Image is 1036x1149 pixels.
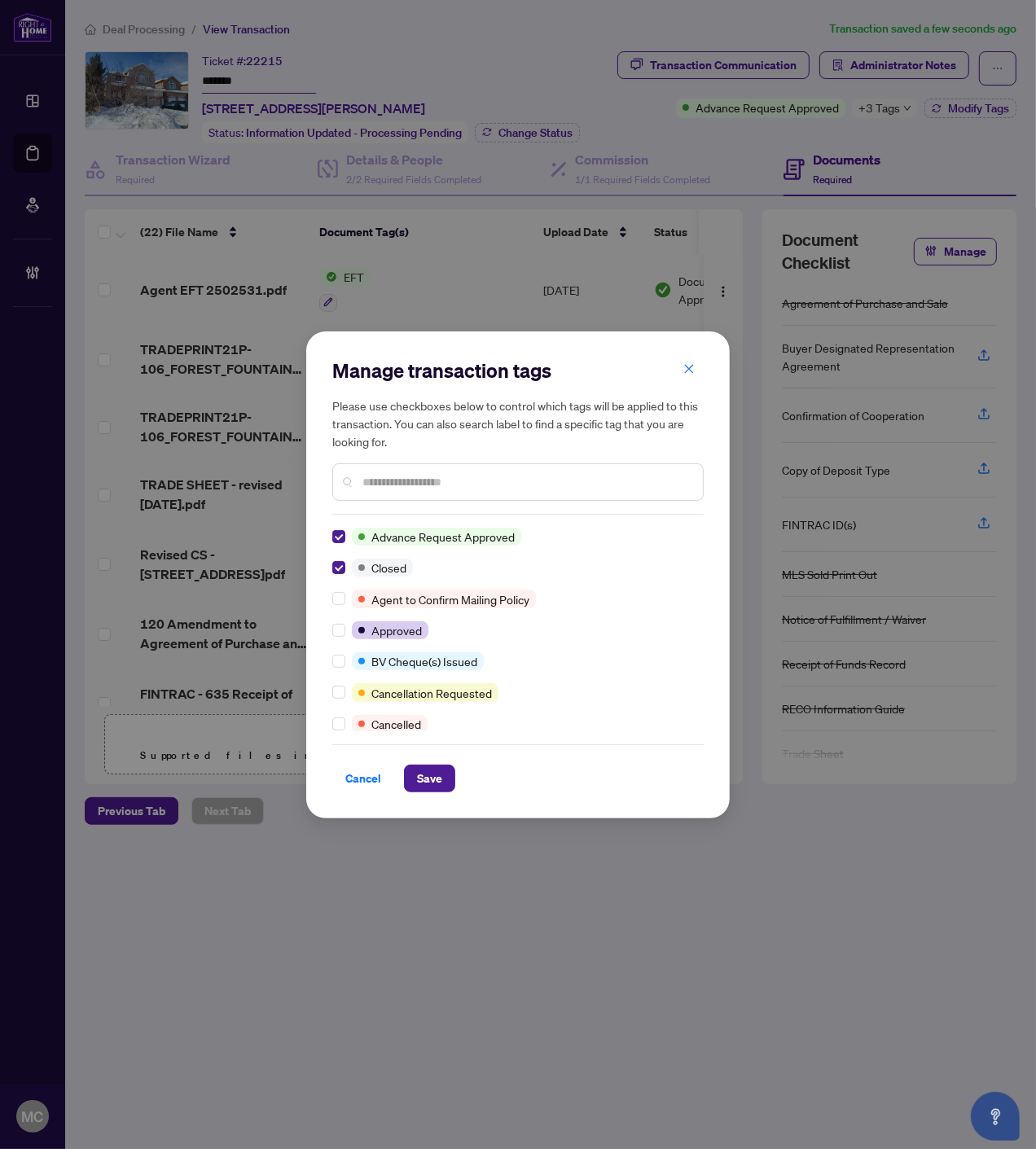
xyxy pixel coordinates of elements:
button: Save [404,765,455,792]
span: Cancellation Requested [371,684,492,702]
span: Approved [371,621,422,639]
span: Advance Request Approved [371,528,515,546]
span: Agent to Confirm Mailing Policy [371,590,529,608]
h5: Please use checkboxes below to control which tags will be applied to this transaction. You can al... [332,397,704,450]
span: Closed [371,559,406,577]
span: Cancel [345,765,381,792]
span: BV Cheque(s) Issued [371,652,477,670]
span: Save [417,765,442,792]
span: Cancelled [371,715,421,733]
span: close [683,363,695,375]
button: Cancel [332,765,394,792]
h2: Manage transaction tags [332,357,704,384]
button: Open asap [971,1092,1020,1141]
